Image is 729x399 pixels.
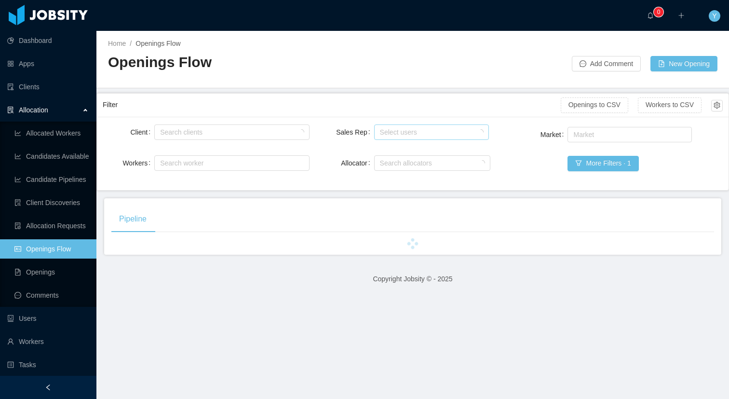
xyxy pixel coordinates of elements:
[570,129,576,140] input: Market
[478,129,484,136] i: icon: loading
[647,12,654,19] i: icon: bell
[130,128,154,136] label: Client
[7,332,89,351] a: icon: userWorkers
[19,106,48,114] span: Allocation
[678,12,685,19] i: icon: plus
[7,77,89,96] a: icon: auditClients
[712,10,716,22] span: Y
[96,262,729,296] footer: Copyright Jobsity © - 2025
[7,54,89,73] a: icon: appstoreApps
[711,100,723,111] button: icon: setting
[7,355,89,374] a: icon: profileTasks
[650,56,717,71] button: icon: file-addNew Opening
[377,126,382,138] input: Sales Rep
[14,216,89,235] a: icon: file-doneAllocation Requests
[157,157,162,169] input: Workers
[111,206,154,233] div: Pipeline
[380,158,480,168] div: Search allocators
[298,129,304,136] i: icon: loading
[14,147,89,166] a: icon: line-chartCandidates Available
[567,156,638,171] button: icon: filterMore Filters · 1
[573,130,681,139] div: Market
[336,128,374,136] label: Sales Rep
[7,309,89,328] a: icon: robotUsers
[14,124,89,143] a: icon: line-chartAllocated Workers
[561,97,628,113] button: Openings to CSV
[7,31,89,50] a: icon: pie-chartDashboard
[122,159,154,167] label: Workers
[135,40,180,47] span: Openings Flow
[108,40,126,47] a: Home
[14,286,89,305] a: icon: messageComments
[341,159,374,167] label: Allocator
[540,131,568,138] label: Market
[638,97,702,113] button: Workers to CSV
[654,7,663,17] sup: 0
[377,157,382,169] input: Allocator
[157,126,162,138] input: Client
[108,53,413,72] h2: Openings Flow
[103,96,561,114] div: Filter
[160,158,295,168] div: Search worker
[14,262,89,282] a: icon: file-textOpenings
[14,170,89,189] a: icon: line-chartCandidate Pipelines
[14,193,89,212] a: icon: file-searchClient Discoveries
[160,127,299,137] div: Search clients
[479,160,485,167] i: icon: loading
[7,107,14,113] i: icon: solution
[130,40,132,47] span: /
[14,239,89,259] a: icon: idcardOpenings Flow
[572,56,641,71] button: icon: messageAdd Comment
[380,127,479,137] div: Select users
